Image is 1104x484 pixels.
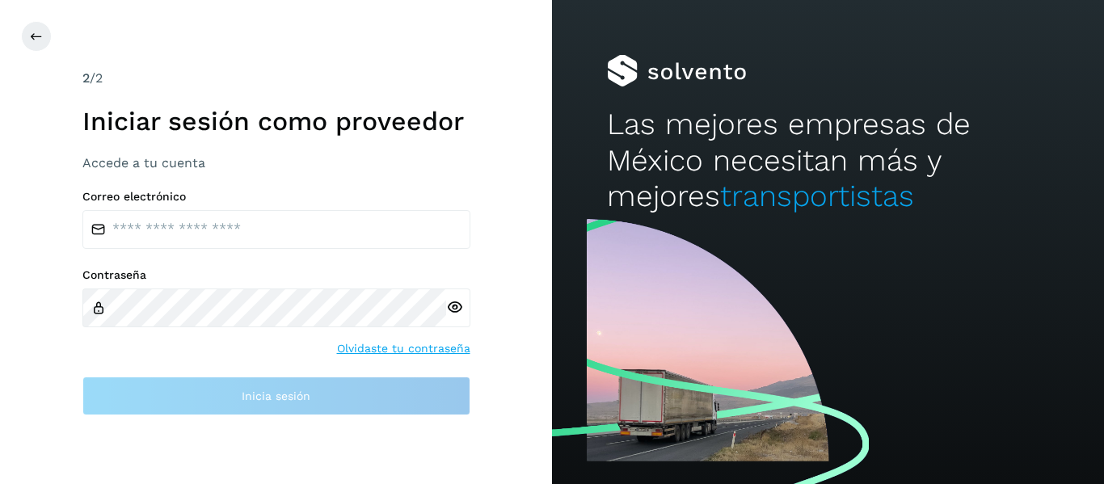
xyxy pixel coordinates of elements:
[82,69,470,88] div: /2
[82,268,470,282] label: Contraseña
[82,190,470,204] label: Correo electrónico
[82,106,470,137] h1: Iniciar sesión como proveedor
[82,70,90,86] span: 2
[607,107,1048,214] h2: Las mejores empresas de México necesitan más y mejores
[82,155,470,170] h3: Accede a tu cuenta
[82,377,470,415] button: Inicia sesión
[337,340,470,357] a: Olvidaste tu contraseña
[242,390,310,402] span: Inicia sesión
[720,179,914,213] span: transportistas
